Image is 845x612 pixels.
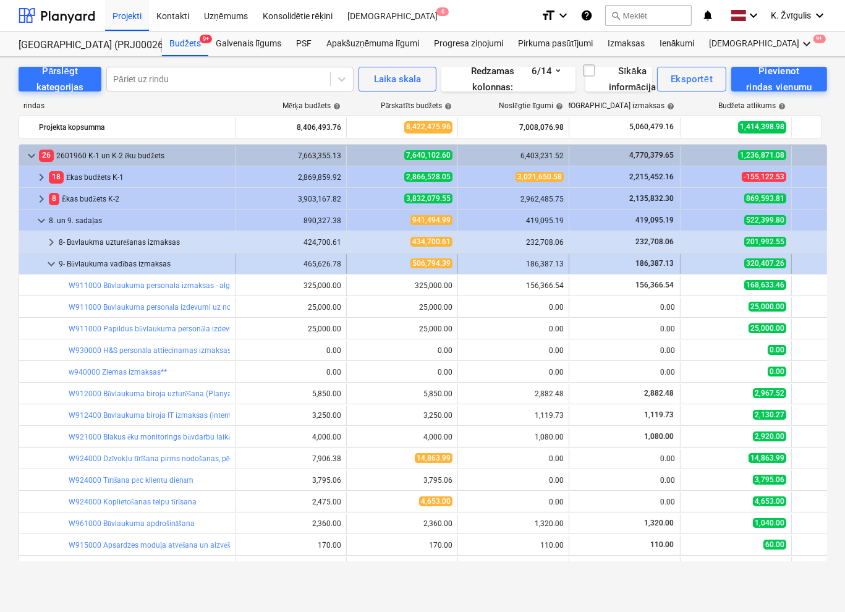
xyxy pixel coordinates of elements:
[352,389,452,398] div: 5,850.00
[776,103,786,110] span: help
[643,432,675,441] span: 1,080.00
[556,8,571,23] i: keyboard_arrow_down
[574,498,675,506] div: 0.00
[240,260,341,268] div: 465,626.78
[69,389,343,398] a: W912000 Būvlaukuma biroja uzturēšana (Planyard, dzer.ūdens, kafijas aparāts u.c)
[352,303,452,312] div: 25,000.00
[463,476,564,485] div: 0.00
[39,146,230,166] div: 2601960 K-1 un K-2 ēku budžets
[783,553,845,612] iframe: Chat Widget
[463,151,564,160] div: 6,403,231.52
[499,101,563,111] div: Noslēgtie līgumi
[427,32,511,56] a: Progresa ziņojumi
[463,411,564,420] div: 1,119.73
[208,32,289,56] a: Galvenais līgums
[240,454,341,463] div: 7,906.38
[628,194,675,203] span: 2,135,832.30
[649,540,675,549] span: 110.00
[240,195,341,203] div: 3,903,167.82
[240,173,341,182] div: 2,869,859.92
[463,238,564,247] div: 232,708.06
[585,67,652,91] button: Sīkāka informācija
[463,541,564,550] div: 110.00
[463,281,564,290] div: 156,366.54
[240,151,341,160] div: 7,663,355.13
[69,346,374,355] a: W930000 H&S personāla attiecinamas izmaksas (kodē grāmatvedība, pārvietots DM sadaļā)
[657,67,726,91] button: Eksportēt
[744,280,786,290] span: 168,633.46
[771,11,811,21] span: K. Žvīgulis
[628,172,675,181] span: 2,215,452.16
[410,215,452,225] span: 941,494.99
[69,519,195,528] a: W961000 Būvlaukuma apdrošināšana
[49,211,230,231] div: 8. un 9. sadaļas
[652,32,702,56] a: Ienākumi
[744,258,786,268] span: 320,407.26
[463,216,564,225] div: 419,095.19
[600,32,652,56] a: Izmaksas
[404,121,452,133] span: 8,422,475.96
[511,32,600,56] a: Pirkuma pasūtījumi
[69,411,318,420] a: W912400 Būvlaukuma biroja IT izmaksas (internets, printeru izmantošana)
[582,63,656,96] div: Sīkāka informācija
[19,39,147,52] div: [GEOGRAPHIC_DATA] (PRJ0002627, K-1 un K-2(2.kārta) 2601960
[738,121,786,133] span: 1,414,398.98
[665,103,674,110] span: help
[374,71,421,87] div: Laika skala
[49,171,64,183] span: 18
[463,519,564,528] div: 1,320.00
[731,67,827,91] button: Pievienot rindas vienumu
[553,103,563,110] span: help
[463,195,564,203] div: 2,962,485.75
[749,302,786,312] span: 25,000.00
[240,303,341,312] div: 25,000.00
[39,150,54,161] span: 26
[240,389,341,398] div: 5,850.00
[162,32,208,56] a: Budžets9+
[753,410,786,420] span: 2,130.27
[463,498,564,506] div: 0.00
[240,433,341,441] div: 4,000.00
[352,325,452,333] div: 25,000.00
[747,8,762,23] i: keyboard_arrow_down
[812,8,827,23] i: keyboard_arrow_down
[749,323,786,333] span: 25,000.00
[574,368,675,376] div: 0.00
[768,367,786,376] span: 0.00
[634,216,675,224] span: 419,095.19
[282,101,341,111] div: Mērķa budžets
[436,7,449,16] span: 6
[463,346,564,355] div: 0.00
[69,433,232,441] a: W921000 Blakus ēku monitorings būvdarbu laikā
[753,431,786,441] span: 2,920.00
[69,476,193,485] a: W924000 Tīrīšana pēc klientu dienām
[240,325,341,333] div: 25,000.00
[240,117,341,137] div: 8,406,493.76
[240,281,341,290] div: 325,000.00
[240,346,341,355] div: 0.00
[240,498,341,506] div: 2,475.00
[744,237,786,247] span: 201,992.55
[240,476,341,485] div: 3,795.06
[768,345,786,355] span: 0.00
[702,32,822,56] div: [DEMOGRAPHIC_DATA]
[463,303,564,312] div: 0.00
[463,325,564,333] div: 0.00
[44,235,59,250] span: keyboard_arrow_right
[49,193,59,205] span: 8
[463,389,564,398] div: 2,882.48
[628,122,675,132] span: 5,060,479.16
[240,238,341,247] div: 424,700.61
[319,32,427,56] a: Apakšuzņēmuma līgumi
[634,281,675,289] span: 156,366.54
[59,232,230,252] div: 8- Būvlaukma uzturēšanas izmaksas
[69,454,399,463] a: W924000 Dzīvokļu tīrīšana pirms nodošanas, pēc klientu dienām, logu mazgāšana(pārdodamie m2)
[574,476,675,485] div: 0.00
[352,541,452,550] div: 170.00
[352,411,452,420] div: 3,250.00
[463,260,564,268] div: 186,387.13
[289,32,319,56] a: PSF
